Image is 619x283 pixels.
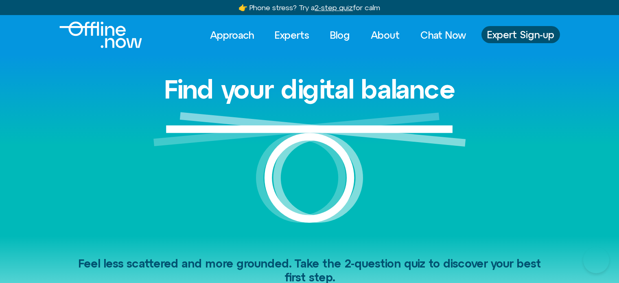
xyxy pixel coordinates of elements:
img: offline.now [59,22,142,48]
h1: Find your digital balance [164,75,455,103]
a: Experts [267,26,317,44]
a: Chat Now [413,26,473,44]
nav: Menu [203,26,473,44]
div: Logo [59,22,128,48]
span: Expert Sign-up [487,29,554,40]
a: Expert Sign-up [481,26,560,43]
iframe: Botpress [583,247,609,273]
u: 2-step quiz [315,3,353,12]
a: About [363,26,407,44]
a: Blog [323,26,357,44]
a: Approach [203,26,261,44]
a: 👉 Phone stress? Try a2-step quizfor calm [238,3,380,12]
